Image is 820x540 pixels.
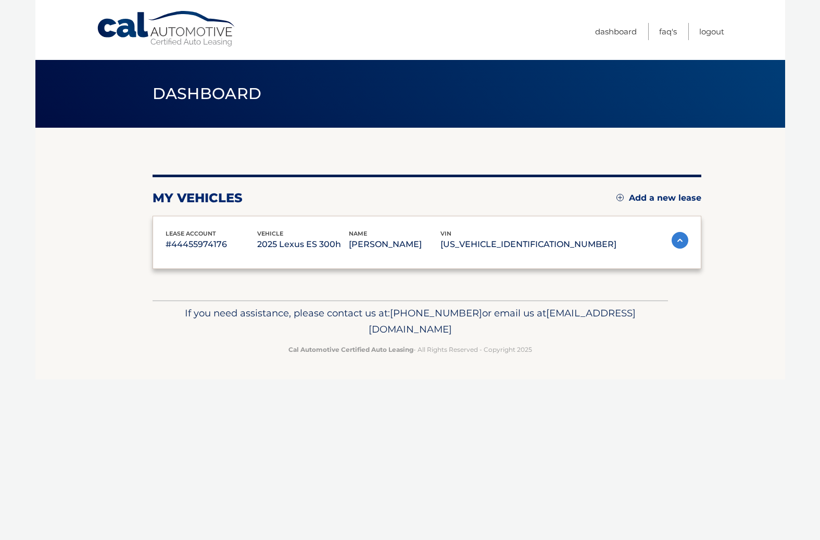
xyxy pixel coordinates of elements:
[440,230,451,237] span: vin
[257,237,349,252] p: 2025 Lexus ES 300h
[166,237,257,252] p: #44455974176
[153,84,262,103] span: Dashboard
[616,193,701,203] a: Add a new lease
[159,305,661,338] p: If you need assistance, please contact us at: or email us at
[672,232,688,249] img: accordion-active.svg
[390,307,482,319] span: [PHONE_NUMBER]
[96,10,237,47] a: Cal Automotive
[616,194,624,201] img: add.svg
[349,237,440,252] p: [PERSON_NAME]
[659,23,677,40] a: FAQ's
[153,190,243,206] h2: my vehicles
[166,230,216,237] span: lease account
[257,230,283,237] span: vehicle
[159,344,661,355] p: - All Rights Reserved - Copyright 2025
[288,346,413,353] strong: Cal Automotive Certified Auto Leasing
[595,23,637,40] a: Dashboard
[699,23,724,40] a: Logout
[440,237,616,252] p: [US_VEHICLE_IDENTIFICATION_NUMBER]
[349,230,367,237] span: name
